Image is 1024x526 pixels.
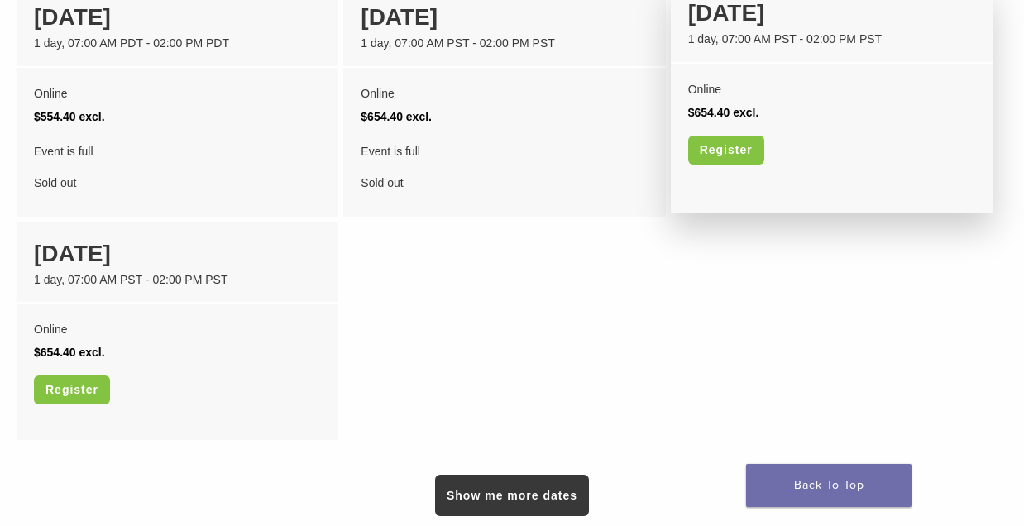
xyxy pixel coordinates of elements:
[688,31,975,48] div: 1 day, 07:00 AM PST - 02:00 PM PST
[361,35,648,52] div: 1 day, 07:00 AM PST - 02:00 PM PST
[79,346,105,359] span: excl.
[435,475,589,516] a: Show me more dates
[688,106,730,119] span: $654.40
[34,375,110,404] a: Register
[746,464,912,507] a: Back To Top
[688,78,975,101] div: Online
[34,140,321,163] span: Event is full
[34,140,321,194] div: Sold out
[34,35,321,52] div: 1 day, 07:00 AM PDT - 02:00 PM PDT
[34,271,321,289] div: 1 day, 07:00 AM PST - 02:00 PM PST
[34,318,321,341] div: Online
[34,346,76,359] span: $654.40
[79,110,105,123] span: excl.
[361,110,403,123] span: $654.40
[34,110,76,123] span: $554.40
[688,136,764,165] a: Register
[34,237,321,271] div: [DATE]
[406,110,432,123] span: excl.
[361,140,648,163] span: Event is full
[361,82,648,105] div: Online
[733,106,758,119] span: excl.
[361,140,648,194] div: Sold out
[34,82,321,105] div: Online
